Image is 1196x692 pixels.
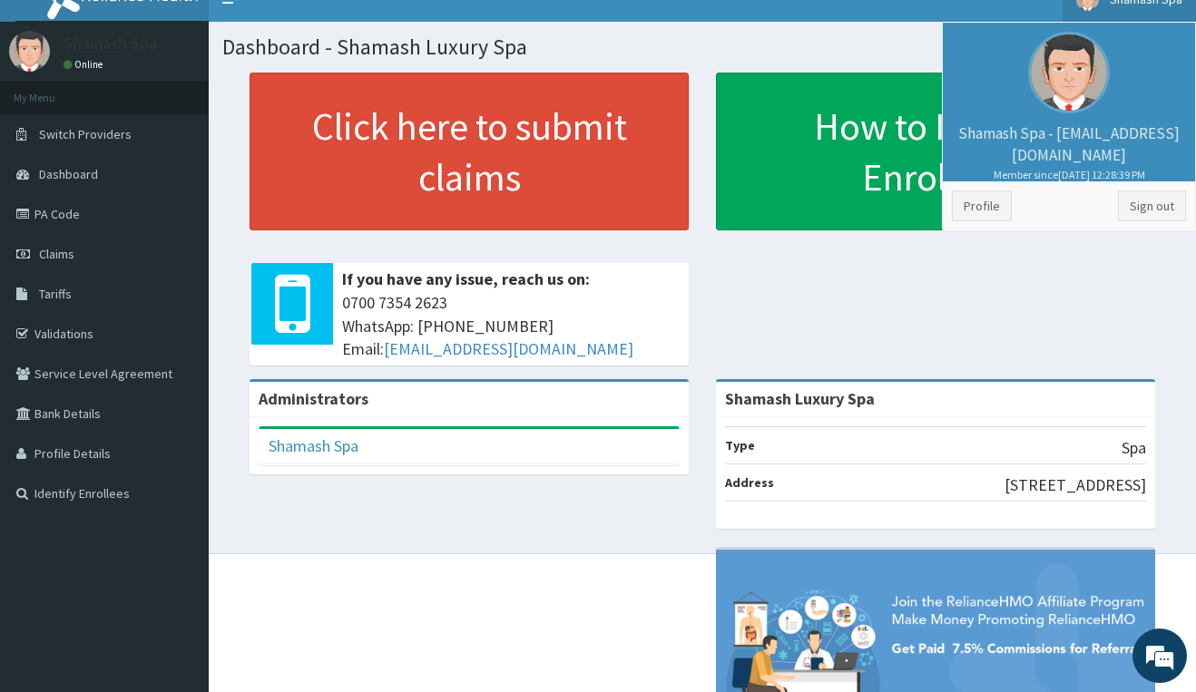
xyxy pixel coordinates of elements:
a: Click here to submit claims [250,73,689,230]
a: How to Identify Enrollees [716,73,1155,230]
span: Switch Providers [39,126,132,142]
p: Spa [1122,436,1146,460]
a: Online [64,58,107,71]
span: Claims [39,246,74,262]
span: Tariffs [39,286,72,302]
h1: Dashboard - Shamash Luxury Spa [222,35,1182,59]
b: Type [725,437,755,453]
textarea: 输入您的消息并点击回车键 [9,495,346,559]
div: 立即与我们聊天 [94,100,305,127]
div: 最小化实时聊天窗口 [298,9,341,53]
p: Shamash Spa - [EMAIL_ADDRESS][DOMAIN_NAME] [952,122,1186,182]
strong: Shamash Luxury Spa [725,388,875,409]
img: d_794563401_company_1708531726252_794563401 [34,91,74,136]
p: Shamash Spa [64,35,157,52]
p: [STREET_ADDRESS] [1005,473,1146,497]
a: [EMAIL_ADDRESS][DOMAIN_NAME] [384,338,633,359]
a: Shamash Spa [269,435,358,456]
img: User Image [9,31,50,72]
img: User Image [1028,32,1110,113]
b: Administrators [259,388,368,409]
span: 0700 7354 2623 WhatsApp: [PHONE_NUMBER] Email: [342,291,680,361]
a: Sign out [1118,190,1186,221]
span: Dashboard [39,166,98,182]
a: Profile [952,190,1012,221]
span: 在线 [105,227,250,413]
b: Address [725,474,774,491]
b: If you have any issue, reach us on: [342,268,590,289]
small: Member since [DATE] 12:28:39 PM [952,167,1186,182]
